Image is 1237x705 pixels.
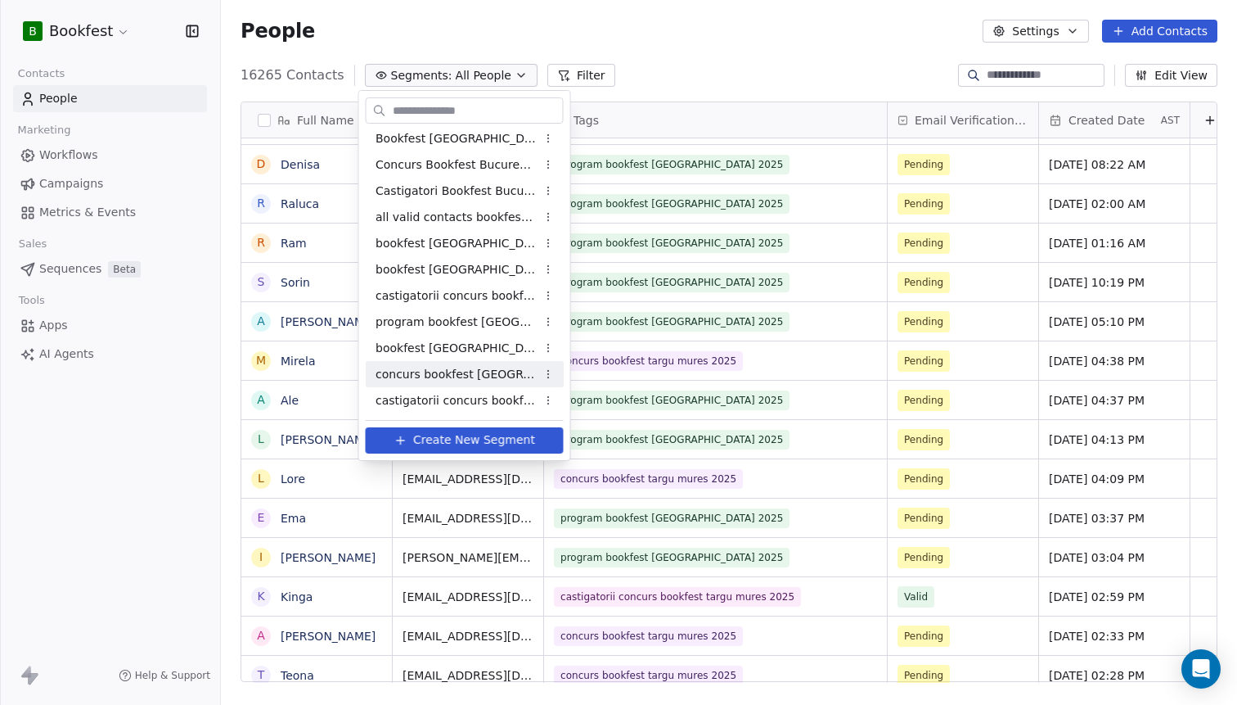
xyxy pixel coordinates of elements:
div: Suggestions [366,47,564,414]
span: [DATE] 04:37 PM [1049,392,1145,409]
span: [EMAIL_ADDRESS][DOMAIN_NAME] [403,628,533,644]
span: [DATE] 10:19 PM [1049,274,1145,291]
span: all valid contacts bookfest bucuresti 2025 [376,209,536,226]
span: [EMAIL_ADDRESS][DOMAIN_NAME] [403,471,533,487]
span: bookfest [GEOGRAPHIC_DATA] [376,340,536,357]
span: castigatorii concurs bookfest targu mures 2025 [376,392,536,409]
span: Concurs Bookfest Bucuresti 2025 [376,156,536,174]
span: [DATE] 02:33 PM [1049,628,1145,644]
span: [DATE] 05:10 PM [1049,314,1145,330]
span: concurs bookfest [GEOGRAPHIC_DATA] [376,366,536,383]
span: Castigatori Bookfest Bucuresti 2025 [376,183,536,200]
span: [PERSON_NAME][EMAIL_ADDRESS][PERSON_NAME][DOMAIN_NAME] [403,549,533,566]
span: [DATE] 04:13 PM [1049,432,1145,448]
span: [EMAIL_ADDRESS][DOMAIN_NAME] [403,510,533,526]
span: [DATE] 02:00 AM [1049,196,1145,212]
span: [DATE] 03:37 PM [1049,510,1145,526]
span: [DATE] 03:04 PM [1049,549,1145,566]
span: [EMAIL_ADDRESS][DOMAIN_NAME] [403,667,533,684]
span: [DATE] 08:22 AM [1049,156,1145,173]
span: [EMAIL_ADDRESS][DOMAIN_NAME] [403,589,533,605]
span: [DATE] 04:09 PM [1049,471,1145,487]
span: bookfest [GEOGRAPHIC_DATA] concurs 2024 [376,235,536,252]
button: Create New Segment [366,427,564,454]
span: Create New Segment [413,432,535,449]
span: castigatorii concurs bookfest [GEOGRAPHIC_DATA] 2025 [376,287,536,305]
span: bookfest [GEOGRAPHIC_DATA] concurs 2025 [376,261,536,278]
span: [DATE] 01:16 AM [1049,235,1145,251]
span: Bookfest [GEOGRAPHIC_DATA] 2025 Vezi Programul [376,130,536,147]
span: [DATE] 04:38 PM [1049,353,1145,369]
span: [DATE] 02:28 PM [1049,667,1145,684]
span: [DATE] 02:59 PM [1049,589,1145,605]
span: program bookfest [GEOGRAPHIC_DATA] [376,314,536,331]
